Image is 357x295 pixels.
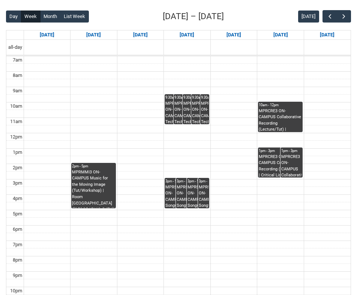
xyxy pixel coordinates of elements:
div: MPRMMI3 ON-CAMPUS Music for the Moving Image (Tut/Workshop) | Room [GEOGRAPHIC_DATA] ([GEOGRAPHIC... [72,169,115,208]
div: 5pm [11,210,24,218]
div: MPRCRE3 ON-CAMPUS Collaborative Recording (Lecture/Tut) | [GEOGRAPHIC_DATA].) (capacity x32ppl) |... [259,108,301,132]
div: 9:30am - 11:30am [174,95,190,100]
span: all-day [7,44,24,51]
div: 3pm [11,179,24,187]
button: Week [21,11,40,23]
div: 8pm [11,256,24,264]
div: 3pm - 5pm [187,179,208,184]
a: Go to September 14, 2025 [38,30,56,39]
div: MPRSPR3 ON-CAMPUS Songwriter Producer WED 3:00-5:00 | [GEOGRAPHIC_DATA] ([GEOGRAPHIC_DATA].) (cap... [199,184,208,208]
div: 2pm [11,164,24,172]
a: Go to September 18, 2025 [225,30,243,39]
div: 1pm - 3pm [281,148,302,154]
div: MPRTPE2 ON-CAMPUS Technology in Performance 1 [DATE] 9:30- | Front space ([GEOGRAPHIC_DATA].) (ca... [183,101,199,124]
div: 12pm [9,133,24,141]
div: 9:30am - 11:30am [192,95,208,100]
div: 10am - 12pm [259,102,301,108]
div: 9:30am - 11:30am [201,95,208,100]
a: Go to September 17, 2025 [178,30,196,39]
div: MPRSPR3 ON-CAMPUS Songwriter Producer WED 3:00-5:00 | Ensemble Room 7 ([GEOGRAPHIC_DATA].) (capac... [177,184,197,208]
button: Day [6,11,21,23]
button: [DATE] [298,11,319,23]
div: MPRCRE3 ON-CAMPUS Collaborative Recording (Workshop) | [GEOGRAPHIC_DATA] ([GEOGRAPHIC_DATA].) (ca... [281,154,302,177]
div: MPRSPR3 ON-CAMPUS Songwriter Producer WED 3:00-5:00 | Ensemble Room 6 ([GEOGRAPHIC_DATA].) (capac... [165,184,186,208]
div: 10am [9,102,24,110]
div: 1pm [11,149,24,156]
div: 9:30am - 11:30am [183,95,199,100]
a: Go to September 16, 2025 [132,30,149,39]
a: Go to September 19, 2025 [272,30,289,39]
h2: [DATE] – [DATE] [163,10,224,23]
div: 1pm - 3pm [259,148,301,154]
div: 2pm - 5pm [72,164,115,169]
div: 7pm [11,241,24,248]
button: Next Week [337,10,351,23]
div: 4pm [11,195,24,202]
div: MPRTPE2 ON-CAMPUS Technology in Performance 1 [DATE] 9:30- | Ensemble Room 6 ([GEOGRAPHIC_DATA].)... [174,101,190,124]
a: Go to September 15, 2025 [85,30,102,39]
div: 10pm [9,287,24,295]
div: 3pm - 5pm [165,179,186,184]
div: 11am [9,118,24,125]
div: MPRTPE2 ON-CAMPUS Technology in Performance 1 [DATE] 9:30- | Front space ([GEOGRAPHIC_DATA].) (ca... [192,101,208,124]
button: List Week [60,11,89,23]
div: 7am [11,56,24,64]
div: 9am [11,87,24,95]
button: Month [40,11,61,23]
div: MPRCRE3 ON-CAMPUS Collaborative Recording (Workshop) | Critical Listening Room ([GEOGRAPHIC_DATA]... [259,154,301,177]
div: MPRTPE2 ON-CAMPUS Technology in Performance 1 [DATE] 9:30- | [GEOGRAPHIC_DATA] ([GEOGRAPHIC_DATA]... [201,101,208,124]
div: 3pm - 5pm [177,179,197,184]
div: 9pm [11,272,24,279]
a: Go to September 20, 2025 [318,30,336,39]
div: 9:30am - 11:30am [165,95,181,100]
div: 6pm [11,226,24,233]
button: Previous Week [322,10,337,23]
div: 3pm - 5pm [199,179,208,184]
div: 8am [11,72,24,79]
div: MPRSPR3 ON-CAMPUS Songwriter Producer WED 3:00-5:00 | Studio A ([GEOGRAPHIC_DATA].) (capacity x15... [187,184,208,208]
div: MPRTPE2 ON-CAMPUS Technology in Performance 1 [DATE] 9:30- | Ensemble Room 3 ([GEOGRAPHIC_DATA].)... [165,101,181,124]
